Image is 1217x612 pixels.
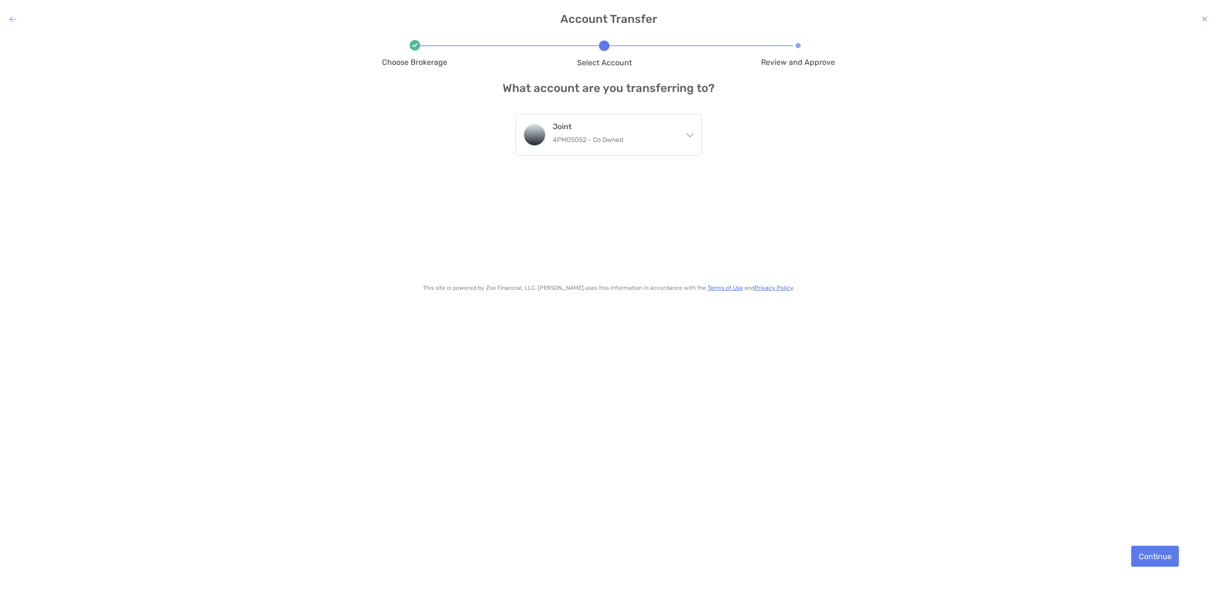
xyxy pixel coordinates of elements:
[708,285,743,291] a: Terms of Use
[577,58,632,67] span: Select Account
[761,58,835,67] span: Review and Approve
[410,40,420,51] img: Icon check
[382,285,835,291] p: This site is powered by Zoe Financial, LLC. [PERSON_NAME] uses this information in accordance wit...
[1131,546,1179,567] button: Continue
[382,58,447,67] span: Choose Brokerage
[553,134,683,146] p: 4PM05052 - Co Owned
[754,285,793,291] a: Privacy Policy
[524,124,545,145] img: Joint
[553,122,683,131] h4: Joint
[382,82,835,95] h4: What account are you transferring to?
